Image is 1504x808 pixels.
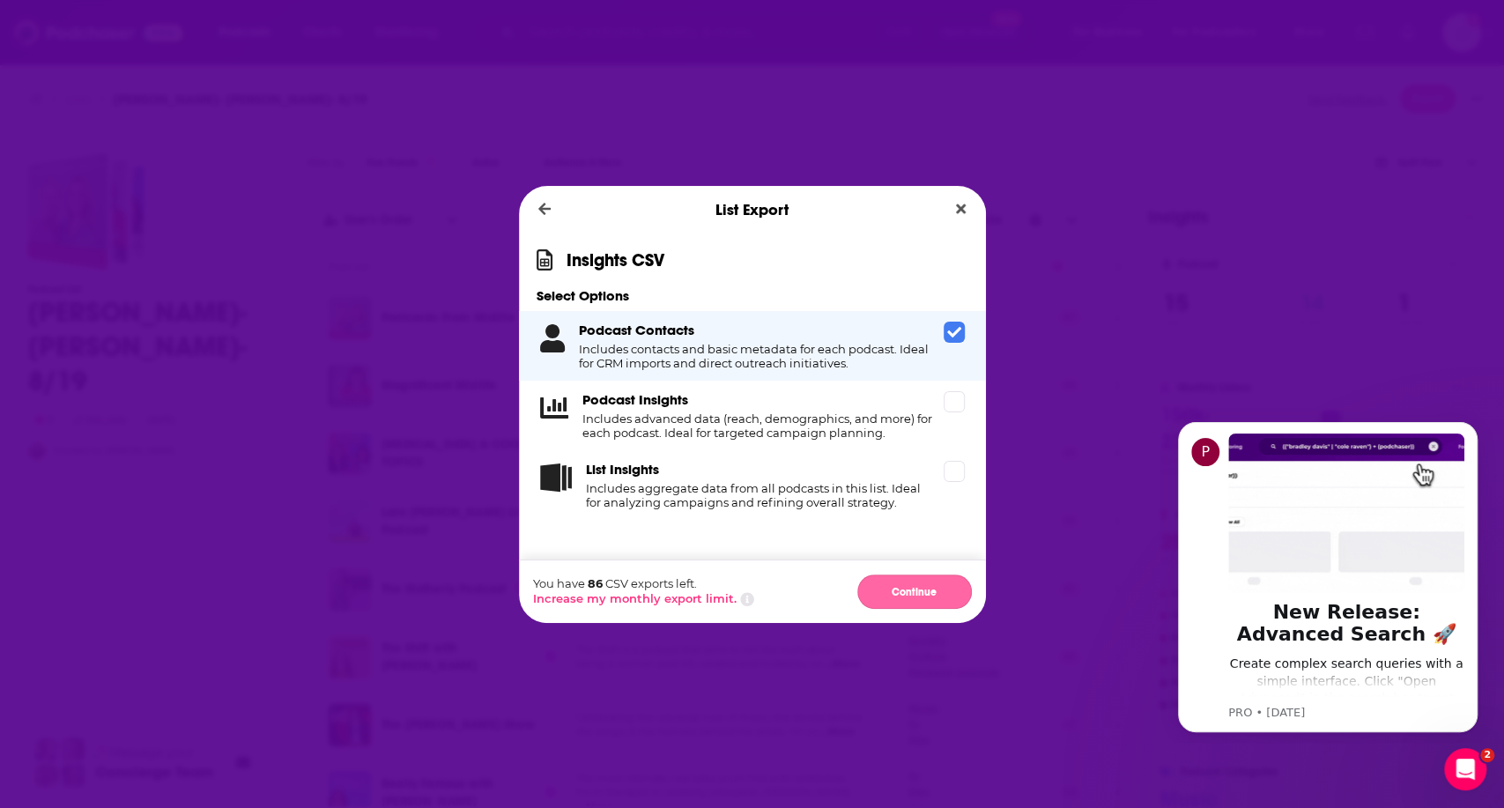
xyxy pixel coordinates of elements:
[1444,748,1486,790] iframe: Intercom live chat
[567,249,664,271] h1: Insights CSV
[579,342,937,370] h4: Includes contacts and basic metadata for each podcast. Ideal for CRM imports and direct outreach ...
[588,576,603,590] span: 86
[949,198,973,220] button: Close
[582,391,688,408] h3: Podcast Insights
[1480,748,1494,762] span: 2
[586,461,659,478] h3: List Insights
[519,186,986,234] div: List Export
[533,591,737,605] button: Increase my monthly export limit.
[579,322,694,338] h3: Podcast Contacts
[582,411,937,440] h4: Includes advanced data (reach, demographics, and more) for each podcast. Ideal for targeted campa...
[857,574,972,609] button: Continue
[586,481,937,509] h4: Includes aggregate data from all podcasts in this list. Ideal for analyzing campaigns and refinin...
[533,576,754,590] p: You have CSV exports left.
[1152,406,1504,743] iframe: Intercom notifications message
[519,287,986,304] h3: Select Options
